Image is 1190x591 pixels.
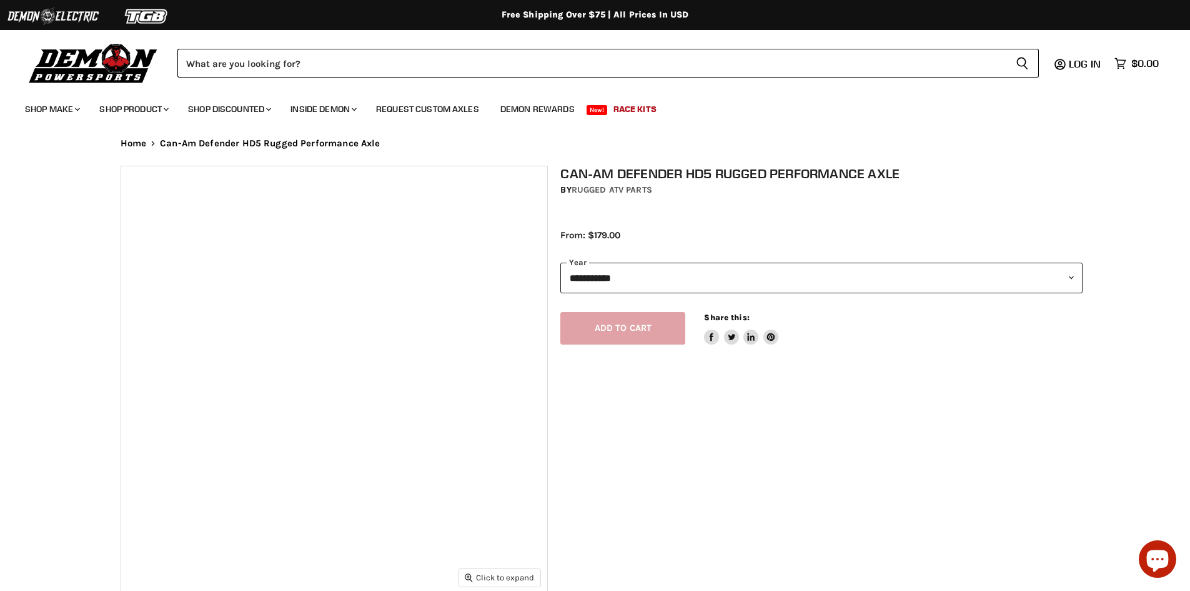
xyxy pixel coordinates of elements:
[96,9,1095,21] div: Free Shipping Over $75 | All Prices In USD
[572,184,652,195] a: Rugged ATV Parts
[160,138,380,149] span: Can-Am Defender HD5 Rugged Performance Axle
[177,49,1039,78] form: Product
[96,138,1095,149] nav: Breadcrumbs
[465,573,534,582] span: Click to expand
[704,312,778,345] aside: Share this:
[587,105,608,115] span: New!
[90,96,176,122] a: Shop Product
[1131,58,1159,69] span: $0.00
[6,4,100,28] img: Demon Electric Logo 2
[604,96,666,122] a: Race Kits
[25,41,162,85] img: Demon Powersports
[179,96,279,122] a: Shop Discounted
[16,96,87,122] a: Shop Make
[1063,58,1108,69] a: Log in
[1069,58,1101,70] span: Log in
[281,96,364,122] a: Inside Demon
[16,91,1156,122] ul: Main menu
[1006,49,1039,78] button: Search
[560,183,1083,197] div: by
[560,166,1083,181] h1: Can-Am Defender HD5 Rugged Performance Axle
[704,313,749,322] span: Share this:
[459,569,540,586] button: Click to expand
[100,4,194,28] img: TGB Logo 2
[1108,54,1165,73] a: $0.00
[367,96,488,122] a: Request Custom Axles
[1135,540,1180,581] inbox-online-store-chat: Shopify online store chat
[177,49,1006,78] input: Search
[491,96,584,122] a: Demon Rewards
[121,138,147,149] a: Home
[560,263,1083,293] select: year
[560,230,620,241] span: From: $179.00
